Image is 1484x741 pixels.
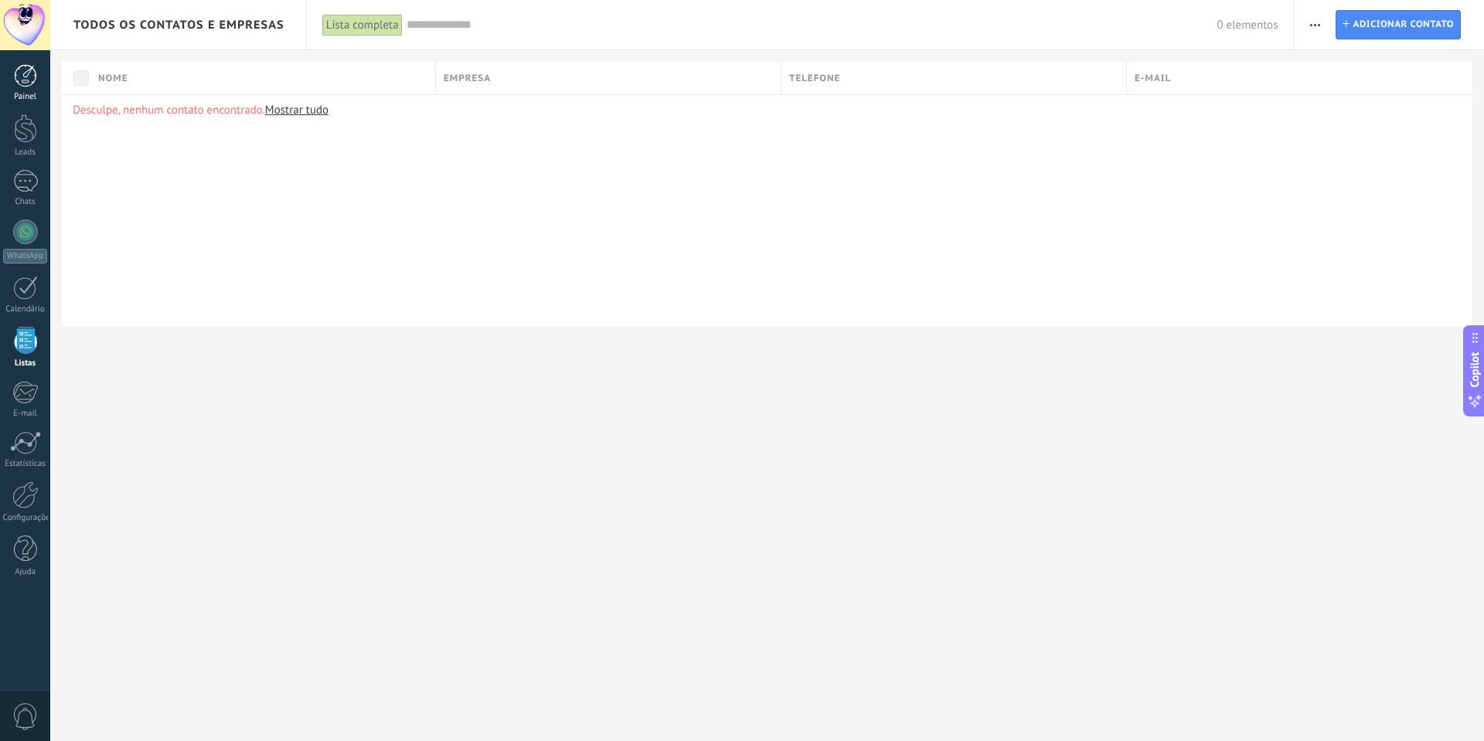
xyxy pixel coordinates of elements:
div: Leads [3,148,48,158]
div: Lista completa [322,14,403,36]
a: Adicionar contato [1336,10,1461,39]
div: WhatsApp [3,249,47,263]
button: Mais [1304,10,1326,39]
p: Desculpe, nenhum contato encontrado. [73,103,1462,117]
span: 0 elementos [1217,18,1278,32]
div: Listas [3,359,48,369]
div: E-mail [3,409,48,419]
div: Estatísticas [3,459,48,469]
span: Empresa [444,71,491,86]
a: Mostrar tudo [265,103,328,117]
span: Adicionar contato [1353,11,1454,39]
span: E-mail [1135,71,1171,86]
span: Telefone [789,71,840,86]
div: Painel [3,92,48,102]
span: Copilot [1467,352,1482,387]
div: Chats [3,197,48,207]
div: Configurações [3,513,48,523]
div: Ajuda [3,567,48,577]
div: Calendário [3,304,48,314]
span: Todos os contatos e Empresas [73,18,284,32]
span: Nome [98,71,128,86]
